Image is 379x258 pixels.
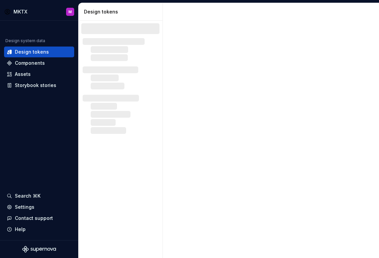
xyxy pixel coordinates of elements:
[4,58,74,68] a: Components
[13,8,27,15] div: MKTX
[84,8,160,15] div: Design tokens
[15,71,31,78] div: Assets
[15,226,26,233] div: Help
[15,215,53,222] div: Contact support
[4,213,74,224] button: Contact support
[4,191,74,201] button: Search ⌘K
[4,224,74,235] button: Help
[5,38,45,44] div: Design system data
[1,4,77,19] button: MKTXM
[22,246,56,253] svg: Supernova Logo
[4,80,74,91] a: Storybook stories
[4,69,74,80] a: Assets
[68,9,72,15] div: M
[15,82,56,89] div: Storybook stories
[4,202,74,212] a: Settings
[15,204,34,210] div: Settings
[15,60,45,66] div: Components
[15,49,49,55] div: Design tokens
[15,193,40,199] div: Search ⌘K
[4,47,74,57] a: Design tokens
